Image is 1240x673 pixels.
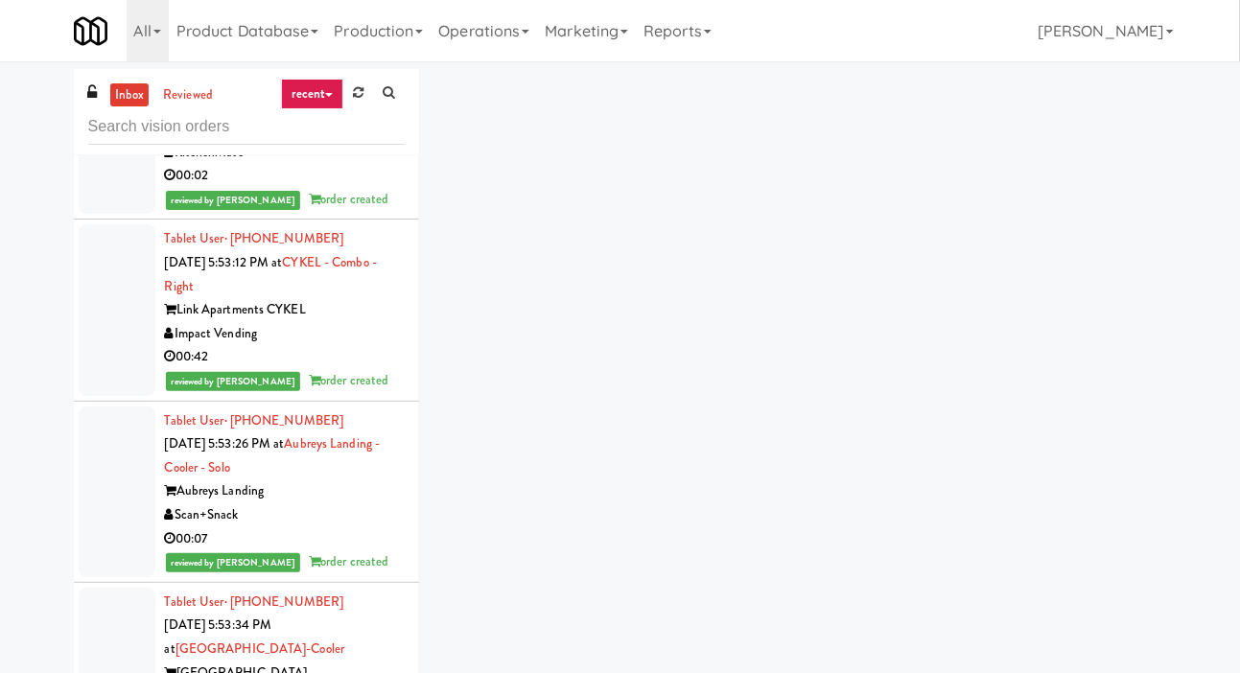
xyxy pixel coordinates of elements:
span: order created [309,190,388,208]
a: Tablet User· [PHONE_NUMBER] [165,592,344,611]
li: Tablet User· [PHONE_NUMBER][DATE] 5:53:26 PM atAubreys Landing - Cooler - SoloAubreys LandingScan... [74,402,419,583]
li: Tablet User· [PHONE_NUMBER][DATE] 5:53:12 PM atCYKEL - Combo - RightLink Apartments CYKELImpact V... [74,220,419,401]
a: CYKEL - Combo - Right [165,253,378,295]
span: · [PHONE_NUMBER] [224,411,344,429]
div: Aubreys Landing [165,479,405,503]
span: · [PHONE_NUMBER] [224,229,344,247]
span: order created [309,371,388,389]
a: inbox [110,83,150,107]
div: 00:07 [165,527,405,551]
span: reviewed by [PERSON_NAME] [166,553,301,572]
div: Scan+Snack [165,503,405,527]
a: reviewed [158,83,218,107]
a: Tablet User· [PHONE_NUMBER] [165,411,344,429]
div: 00:02 [165,164,405,188]
span: order created [309,552,388,570]
span: reviewed by [PERSON_NAME] [166,372,301,391]
div: Link Apartments CYKEL [165,298,405,322]
div: Impact Vending [165,322,405,346]
div: 00:42 [165,345,405,369]
input: Search vision orders [88,109,405,145]
span: [DATE] 5:53:26 PM at [165,434,285,453]
a: recent [281,79,344,109]
span: reviewed by [PERSON_NAME] [166,191,301,210]
span: [DATE] 5:53:12 PM at [165,253,283,271]
a: Tablet User· [PHONE_NUMBER] [165,229,344,247]
span: · [PHONE_NUMBER] [224,592,344,611]
span: [DATE] 5:53:34 PM at [165,615,272,658]
a: Aubreys Landing - Cooler - Solo [165,434,381,476]
a: [GEOGRAPHIC_DATA]-Cooler [175,639,344,658]
img: Micromart [74,14,107,48]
